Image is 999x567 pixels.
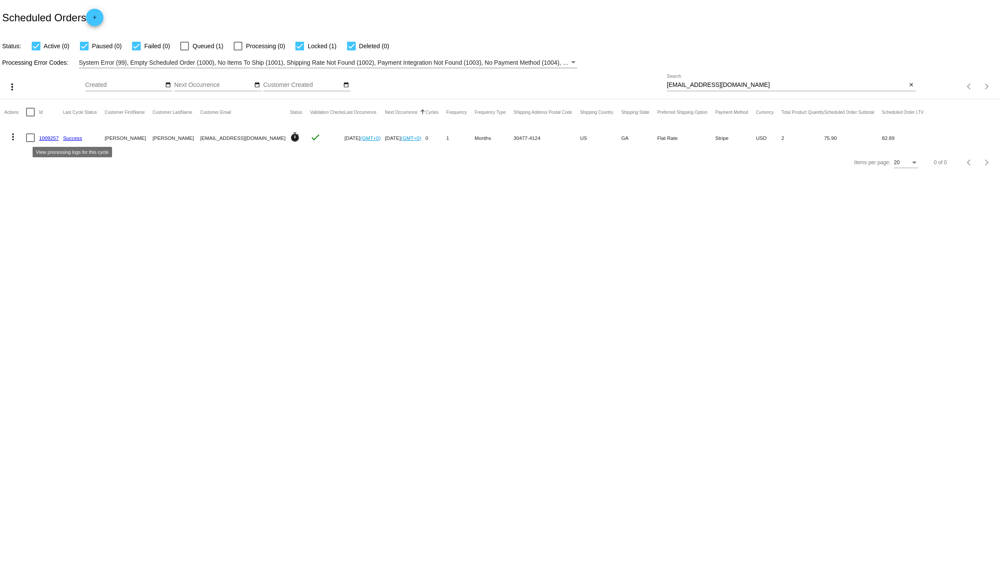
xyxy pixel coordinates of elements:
mat-icon: add [89,14,100,25]
button: Next page [978,78,996,95]
mat-icon: check [310,132,321,143]
input: Customer Created [263,82,341,89]
mat-icon: timer [290,132,300,143]
button: Change sorting for LastOccurrenceUtc [344,109,376,115]
button: Change sorting for LifetimeValue [882,109,923,115]
mat-icon: date_range [165,82,171,89]
span: Deleted (0) [359,41,389,51]
button: Change sorting for PreferredShippingOption [657,109,708,115]
mat-cell: 1 [447,125,475,150]
button: Change sorting for ShippingCountry [580,109,613,115]
button: Change sorting for Cycles [426,109,439,115]
mat-cell: [PERSON_NAME] [105,125,152,150]
h2: Scheduled Orders [2,9,103,26]
mat-select: Filter by Processing Error Codes [79,57,578,68]
mat-header-cell: Validation Checks [310,99,344,125]
span: Active (0) [44,41,69,51]
span: Processing Error Codes: [2,59,69,66]
a: (GMT+0) [401,135,421,141]
mat-cell: [DATE] [385,125,425,150]
button: Previous page [961,78,978,95]
span: Queued (1) [192,41,223,51]
button: Change sorting for Subtotal [824,109,874,115]
button: Change sorting for CurrencyIso [756,109,774,115]
mat-icon: more_vert [7,82,17,92]
button: Change sorting for Status [290,109,302,115]
span: Processing (0) [246,41,285,51]
mat-cell: [PERSON_NAME] [152,125,200,150]
a: 1009257 [39,135,59,141]
button: Change sorting for CustomerLastName [152,109,192,115]
button: Previous page [961,154,978,171]
mat-cell: 0 [426,125,447,150]
button: Clear [907,81,916,90]
button: Next page [978,154,996,171]
button: Change sorting for ShippingPostcode [513,109,572,115]
input: Search [667,82,907,89]
mat-cell: [DATE] [344,125,385,150]
a: Success [63,135,82,141]
div: Items per page: [854,159,890,166]
div: 0 of 0 [934,159,947,166]
mat-cell: 82.89 [882,125,931,150]
mat-cell: GA [621,125,657,150]
span: Locked (1) [308,41,336,51]
button: Change sorting for Id [39,109,43,115]
mat-icon: close [908,82,914,89]
mat-icon: more_vert [8,132,18,142]
mat-cell: Flat Rate [657,125,715,150]
button: Change sorting for NextOccurrenceUtc [385,109,417,115]
mat-icon: date_range [254,82,260,89]
button: Change sorting for CustomerEmail [200,109,231,115]
span: Failed (0) [144,41,170,51]
mat-header-cell: Total Product Quantity [781,99,824,125]
mat-header-cell: Actions [4,99,26,125]
button: Change sorting for CustomerFirstName [105,109,145,115]
input: Next Occurrence [174,82,252,89]
mat-cell: US [580,125,621,150]
mat-cell: Stripe [715,125,756,150]
a: (GMT+0) [361,135,381,141]
mat-cell: 30477-4124 [513,125,580,150]
mat-cell: [EMAIL_ADDRESS][DOMAIN_NAME] [200,125,290,150]
span: 20 [894,159,900,166]
button: Change sorting for PaymentMethod.Type [715,109,748,115]
span: Paused (0) [92,41,122,51]
mat-cell: Months [475,125,514,150]
span: Status: [2,43,21,50]
button: Change sorting for LastProcessingCycleId [63,109,97,115]
button: Change sorting for Frequency [447,109,467,115]
mat-select: Items per page: [894,160,918,166]
mat-cell: 75.90 [824,125,882,150]
mat-cell: USD [756,125,781,150]
mat-icon: date_range [343,82,349,89]
button: Change sorting for FrequencyType [475,109,506,115]
mat-cell: 2 [781,125,824,150]
button: Change sorting for ShippingState [621,109,649,115]
input: Created [85,82,163,89]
